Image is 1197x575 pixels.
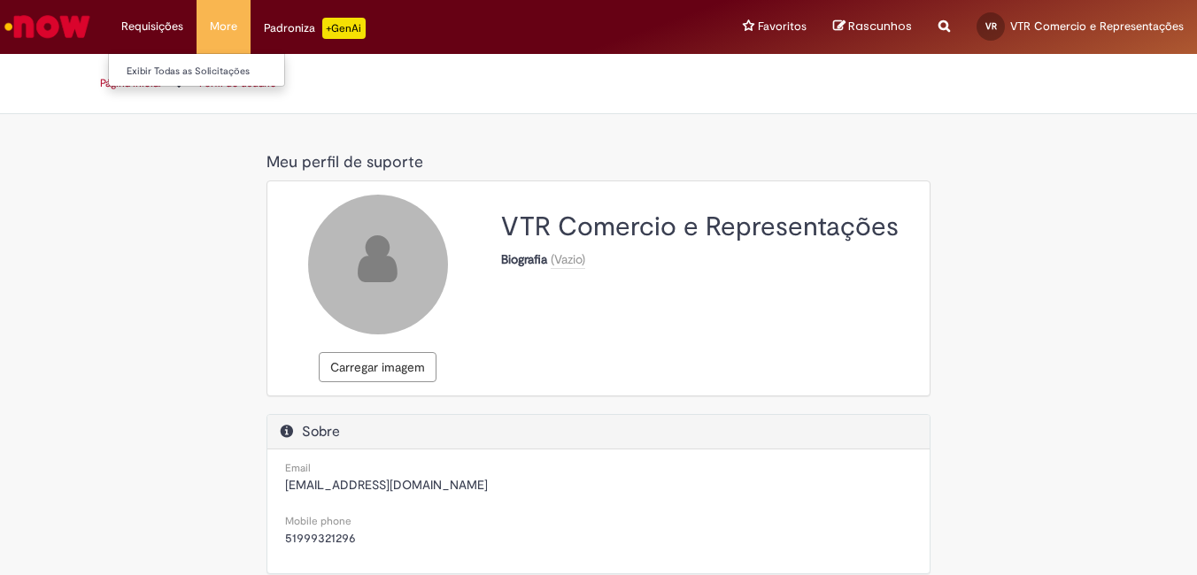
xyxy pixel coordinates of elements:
[322,18,366,39] p: +GenAi
[833,19,912,35] a: Rascunhos
[285,514,351,528] small: Mobile phone
[319,352,436,382] button: Carregar imagem
[758,18,807,35] span: Favoritos
[285,530,356,546] span: 51999321296
[501,251,551,267] strong: Biografia
[551,251,585,267] span: Biografia - (Vazio) - Pressione enter para editar
[94,67,758,100] ul: Trilhas de página
[285,461,311,475] small: Email
[121,18,183,35] span: Requisições
[501,212,916,241] h2: VTR Comercio e Representações
[210,18,237,35] span: More
[985,20,997,32] span: VR
[264,18,366,39] div: Padroniza
[2,9,93,44] img: ServiceNow
[199,76,276,90] a: Perfil do usuário
[1010,19,1184,34] span: VTR Comercio e Representações
[100,76,161,90] a: Página inicial
[109,62,304,81] a: Exibir Todas as Solicitações
[281,424,916,441] h2: Sobre
[266,152,423,172] span: Meu perfil de suporte
[108,53,285,87] ul: Requisições
[551,251,585,267] span: (Vazio)
[848,18,912,34] span: Rascunhos
[285,477,488,493] span: [EMAIL_ADDRESS][DOMAIN_NAME]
